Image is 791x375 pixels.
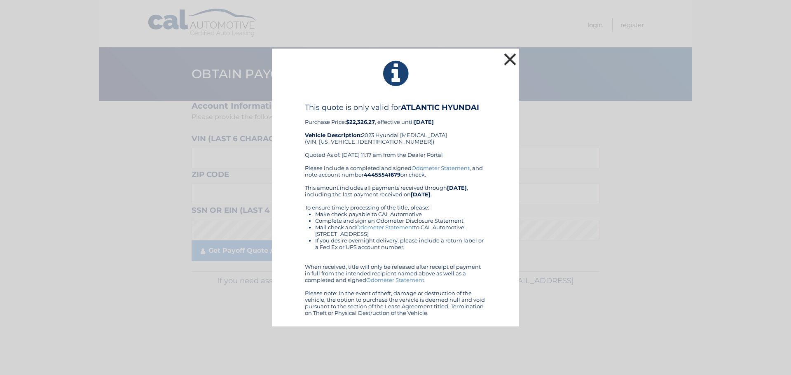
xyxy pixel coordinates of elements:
[305,103,486,112] h4: This quote is only valid for
[414,119,434,125] b: [DATE]
[502,51,518,68] button: ×
[315,217,486,224] li: Complete and sign an Odometer Disclosure Statement
[315,224,486,237] li: Mail check and to CAL Automotive, [STREET_ADDRESS]
[366,277,424,283] a: Odometer Statement
[356,224,414,231] a: Odometer Statement
[401,103,479,112] b: ATLANTIC HYUNDAI
[315,237,486,250] li: If you desire overnight delivery, please include a return label or a Fed Ex or UPS account number.
[305,165,486,316] div: Please include a completed and signed , and note account number on check. This amount includes al...
[412,165,470,171] a: Odometer Statement
[364,171,400,178] b: 44455541679
[447,184,467,191] b: [DATE]
[346,119,375,125] b: $22,326.27
[315,211,486,217] li: Make check payable to CAL Automotive
[411,191,431,198] b: [DATE]
[305,132,362,138] strong: Vehicle Description:
[305,103,486,165] div: Purchase Price: , effective until 2023 Hyundai [MEDICAL_DATA] (VIN: [US_VEHICLE_IDENTIFICATION_NU...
